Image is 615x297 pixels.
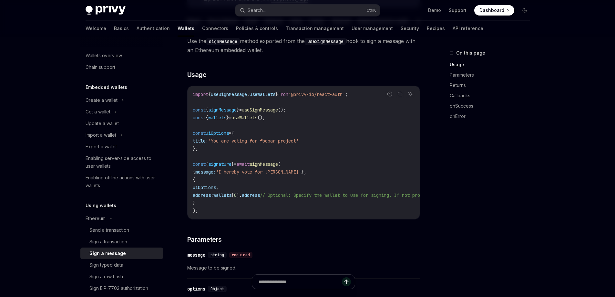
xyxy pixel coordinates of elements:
a: Enabling offline actions with user wallets [80,172,163,191]
a: Connectors [202,21,228,36]
div: Import a wallet [86,131,116,139]
div: message [187,252,205,258]
a: onSuccess [450,101,535,111]
span: , [247,91,250,97]
span: = [234,161,237,167]
span: } [231,161,234,167]
a: Sign a transaction [80,236,163,248]
span: message: [195,169,216,175]
a: Demo [428,7,441,14]
div: Enabling offline actions with user wallets [86,174,159,189]
span: address: [193,192,213,198]
a: Dashboard [474,5,514,16]
span: ); [193,208,198,214]
a: Security [401,21,419,36]
img: dark logo [86,6,126,15]
button: Search...CtrlK [235,5,380,16]
a: Sign typed data [80,259,163,271]
span: (); [257,115,265,121]
a: Recipes [427,21,445,36]
span: { [193,169,195,175]
span: = [229,130,231,136]
a: Welcome [86,21,106,36]
a: API reference [453,21,483,36]
div: Ethereum [86,215,106,222]
span: Message to be signed. [187,264,420,272]
div: Search... [248,6,266,14]
span: ; [345,91,348,97]
span: const [193,107,206,113]
span: = [239,107,242,113]
h5: Using wallets [86,202,116,209]
div: Export a wallet [86,143,117,151]
span: import [193,91,208,97]
span: (); [278,107,286,113]
code: signMessage [206,38,240,45]
h5: Embedded wallets [86,83,127,91]
span: , [216,185,219,190]
a: Enabling server-side access to user wallets [80,153,163,172]
span: // Optional: Specify the wallet to use for signing. If not provided, the first wallet will be used. [260,192,516,198]
span: 0 [234,192,237,198]
a: Sign a message [80,248,163,259]
span: } [237,107,239,113]
button: Copy the contents from the code block [396,90,404,98]
div: Create a wallet [86,96,118,104]
a: Sign a raw hash [80,271,163,282]
span: }; [193,146,198,152]
a: Update a wallet [80,118,163,129]
span: { [208,91,211,97]
span: } [193,200,195,206]
span: address [242,192,260,198]
a: Callbacks [450,90,535,101]
div: Sign EIP-7702 authorization [89,284,148,292]
span: wallets [213,192,231,198]
span: title: [193,138,208,144]
span: { [206,115,208,121]
span: signature [208,161,231,167]
a: Authentication [137,21,170,36]
span: wallets [208,115,226,121]
span: { [193,177,195,183]
span: } [275,91,278,97]
span: 'You are voting for foobar project' [208,138,299,144]
button: Toggle dark mode [519,5,530,16]
span: } [226,115,229,121]
a: User management [352,21,393,36]
a: Usage [450,59,535,70]
span: signMessage [208,107,237,113]
a: Wallets [178,21,194,36]
span: const [193,130,206,136]
button: Ask AI [406,90,415,98]
span: = [229,115,231,121]
div: Wallets overview [86,52,122,59]
span: ( [278,161,281,167]
span: { [206,161,208,167]
a: Support [449,7,466,14]
span: '@privy-io/react-auth' [288,91,345,97]
div: Update a wallet [86,120,119,127]
a: Wallets overview [80,50,163,61]
a: Parameters [450,70,535,80]
span: uiOptions [206,130,229,136]
span: from [278,91,288,97]
span: { [231,130,234,136]
span: On this page [456,49,485,57]
a: Returns [450,80,535,90]
span: useSignMessage [242,107,278,113]
span: [ [231,192,234,198]
span: Usage [187,70,207,79]
div: Sign typed data [89,261,123,269]
a: Sign EIP-7702 authorization [80,282,163,294]
div: required [229,252,252,258]
code: useSignMessage [305,38,346,45]
div: Enabling server-side access to user wallets [86,154,159,170]
div: Send a transaction [89,226,129,234]
div: Sign a message [89,249,126,257]
a: Send a transaction [80,224,163,236]
span: await [237,161,250,167]
div: Get a wallet [86,108,110,116]
span: }, [301,169,306,175]
span: 'I hereby vote for [PERSON_NAME]' [216,169,301,175]
span: useWallets [250,91,275,97]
